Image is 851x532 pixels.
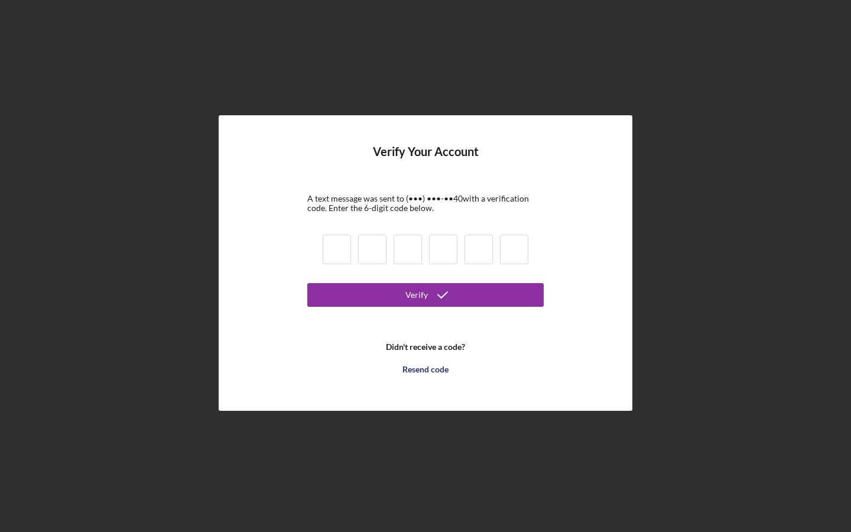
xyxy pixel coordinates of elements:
b: Didn't receive a code? [386,342,465,352]
div: A text message was sent to (•••) •••-•• 40 with a verification code. Enter the 6-digit code below. [307,194,544,213]
div: Resend code [402,358,449,381]
h4: Verify Your Account [373,145,479,176]
button: Resend code [307,358,544,381]
button: Verify [307,283,544,307]
div: Verify [405,283,428,307]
